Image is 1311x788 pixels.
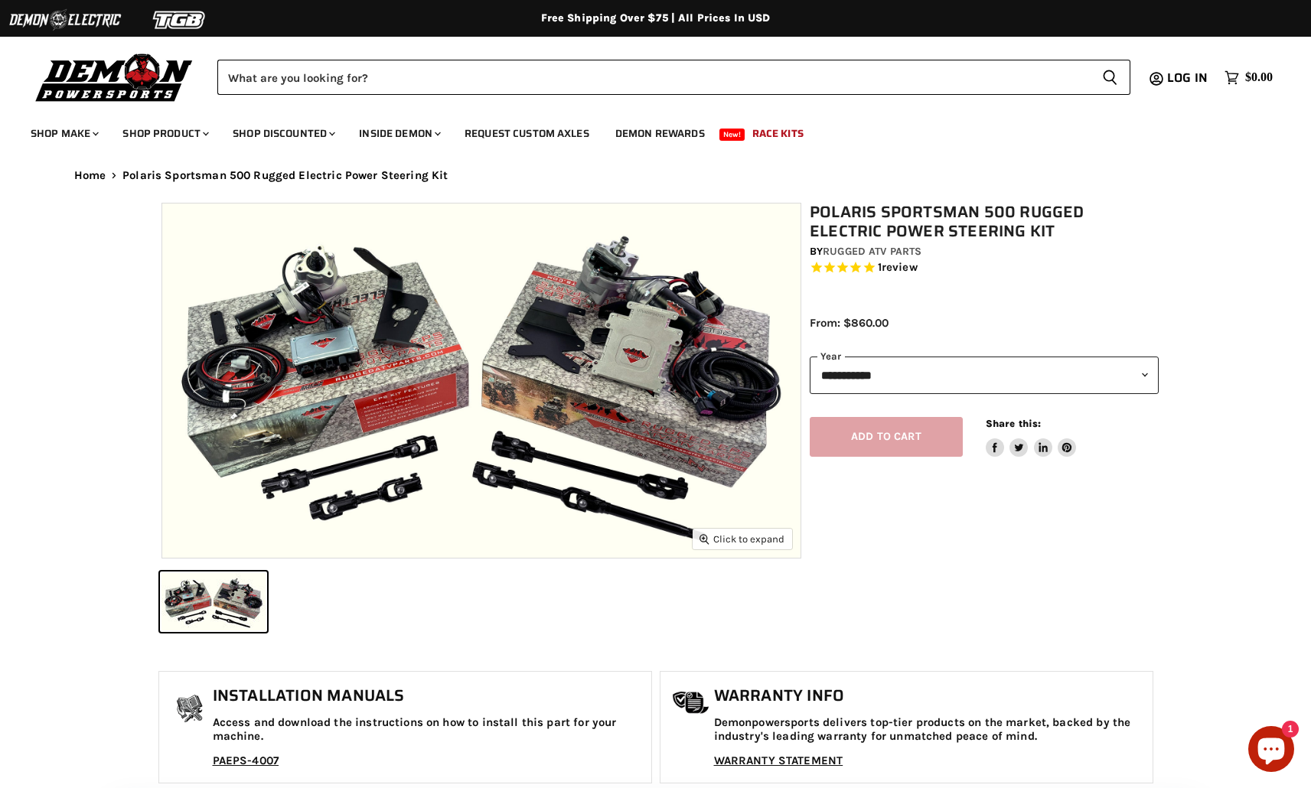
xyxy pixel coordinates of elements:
[1245,70,1273,85] span: $0.00
[347,118,450,149] a: Inside Demon
[1090,60,1130,95] button: Search
[878,261,918,275] span: 1 reviews
[122,169,448,182] span: Polaris Sportsman 500 Rugged Electric Power Steering Kit
[171,691,209,729] img: install_manual-icon.png
[714,687,1145,705] h1: Warranty Info
[213,754,279,767] a: PAEPS-4007
[162,204,801,558] img: IMAGE
[714,716,1145,743] p: Demonpowersports delivers top-tier products on the market, backed by the industry's leading warra...
[217,60,1090,95] input: Search
[714,754,843,767] a: WARRANTY STATEMENT
[31,50,198,104] img: Demon Powersports
[74,169,106,182] a: Home
[810,243,1159,260] div: by
[741,118,815,149] a: Race Kits
[882,261,918,275] span: review
[111,118,218,149] a: Shop Product
[1244,726,1299,776] inbox-online-store-chat: Shopify online store chat
[217,60,1130,95] form: Product
[810,316,889,330] span: From: $860.00
[810,260,1159,276] span: Rated 5.0 out of 5 stars 1 reviews
[823,245,921,258] a: Rugged ATV Parts
[604,118,716,149] a: Demon Rewards
[810,203,1159,241] h1: Polaris Sportsman 500 Rugged Electric Power Steering Kit
[8,5,122,34] img: Demon Electric Logo 2
[160,571,267,632] button: IMAGE thumbnail
[213,716,644,743] p: Access and download the instructions on how to install this part for your machine.
[19,118,108,149] a: Shop Make
[810,357,1159,394] select: year
[221,118,344,149] a: Shop Discounted
[986,418,1041,429] span: Share this:
[19,112,1269,149] ul: Main menu
[44,11,1268,25] div: Free Shipping Over $75 | All Prices In USD
[672,691,710,715] img: warranty-icon.png
[213,687,644,705] h1: Installation Manuals
[719,129,745,141] span: New!
[986,417,1077,457] aside: Share this:
[122,5,237,34] img: TGB Logo 2
[453,118,601,149] a: Request Custom Axles
[44,169,1268,182] nav: Breadcrumbs
[1160,71,1217,85] a: Log in
[693,529,792,549] button: Click to expand
[1167,68,1208,87] span: Log in
[1217,67,1280,89] a: $0.00
[700,533,784,545] span: Click to expand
